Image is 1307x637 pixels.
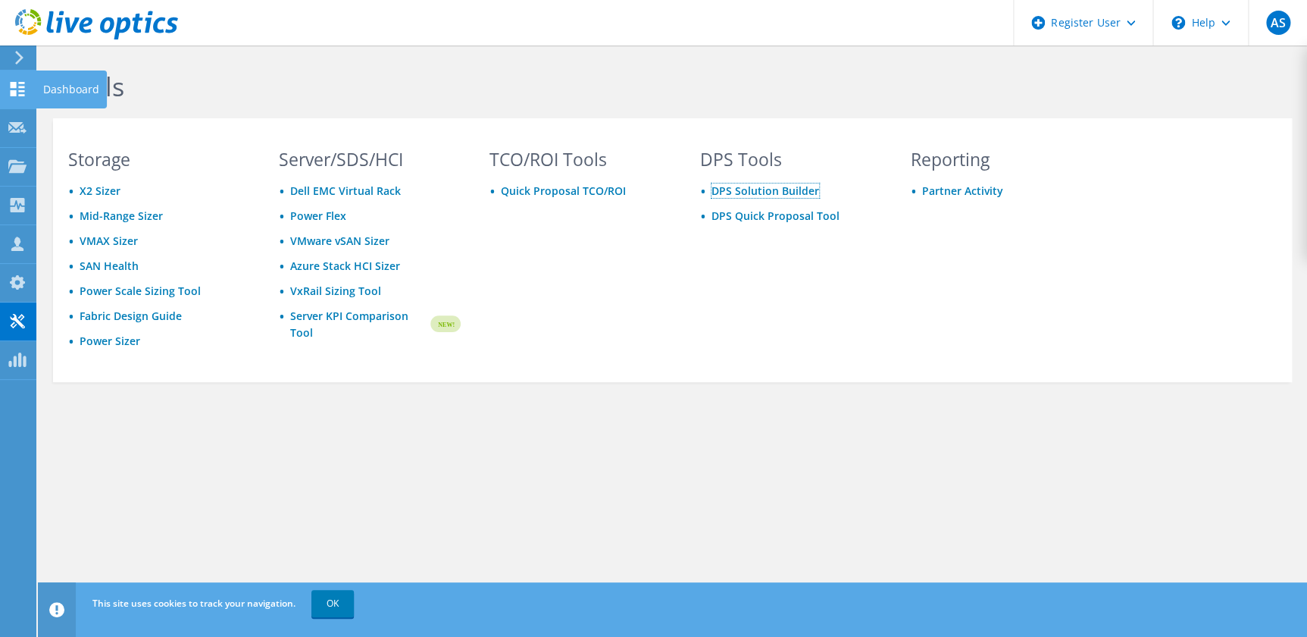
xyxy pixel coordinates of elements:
[279,151,461,168] h3: Server/SDS/HCI
[80,309,182,323] a: Fabric Design Guide
[1171,16,1185,30] svg: \n
[711,209,840,223] a: DPS Quick Proposal Tool
[700,151,882,168] h3: DPS Tools
[61,71,1083,102] h1: Tools
[290,259,400,273] a: Azure Stack HCI Sizer
[68,151,250,168] h3: Storage
[80,209,163,223] a: Mid-Range Sizer
[922,184,1003,198] a: Partner Activity
[92,597,295,610] span: This site uses cookies to track your navigation.
[80,234,138,248] a: VMAX Sizer
[290,234,389,248] a: VMware vSAN Sizer
[501,184,626,198] a: Quick Proposal TCO/ROI
[80,259,139,273] a: SAN Health
[290,209,346,223] a: Power Flex
[1266,11,1290,35] span: AS
[80,334,140,348] a: Power Sizer
[911,151,1093,168] h3: Reporting
[290,184,401,198] a: Dell EMC Virtual Rack
[36,71,107,108] div: Dashboard
[489,151,671,168] h3: TCO/ROI Tools
[290,308,428,341] a: Server KPI Comparison Tool
[290,284,381,298] a: VxRail Sizing Tool
[80,184,120,198] a: X2 Sizer
[80,284,201,298] a: Power Scale Sizing Tool
[711,184,819,198] a: DPS Solution Builder
[311,590,354,617] a: OK
[428,306,461,342] img: new-badge.svg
